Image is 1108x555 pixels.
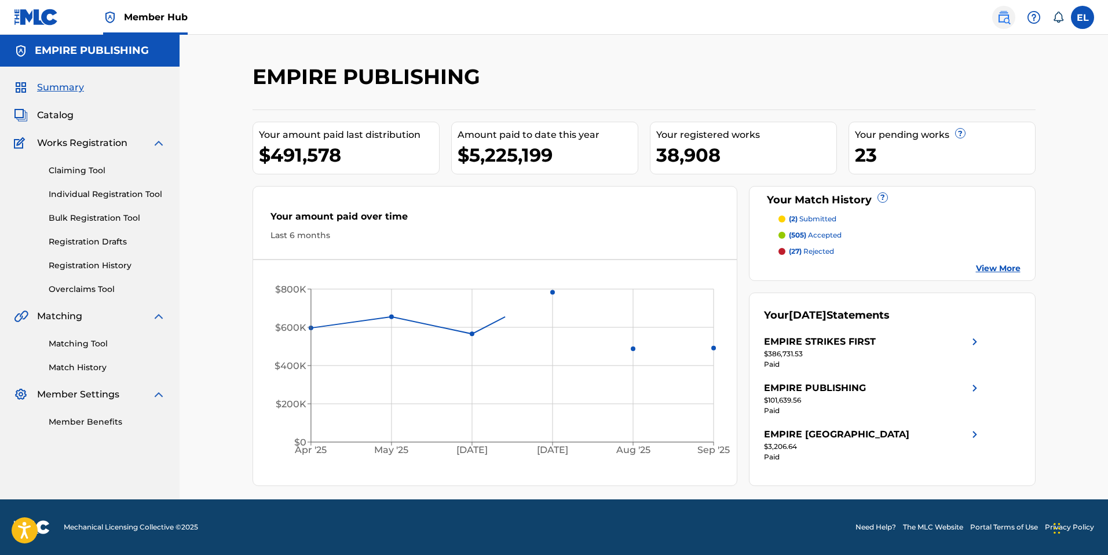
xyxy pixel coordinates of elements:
[37,388,119,401] span: Member Settings
[259,128,439,142] div: Your amount paid last distribution
[37,108,74,122] span: Catalog
[49,416,166,428] a: Member Benefits
[764,428,982,462] a: EMPIRE [GEOGRAPHIC_DATA]right chevron icon$3,206.64Paid
[14,81,84,94] a: SummarySummary
[49,338,166,350] a: Matching Tool
[49,260,166,272] a: Registration History
[14,108,28,122] img: Catalog
[1027,10,1041,24] img: help
[35,44,149,57] h5: EMPIRE PUBLISHING
[789,247,802,255] span: (27)
[14,388,28,401] img: Member Settings
[37,309,82,323] span: Matching
[1071,6,1094,29] div: User Menu
[616,445,650,456] tspan: Aug '25
[855,522,896,532] a: Need Help?
[764,308,890,323] div: Your Statements
[14,81,28,94] img: Summary
[778,214,1021,224] a: (2) submitted
[14,136,29,150] img: Works Registration
[764,452,982,462] div: Paid
[764,441,982,452] div: $3,206.64
[456,445,488,456] tspan: [DATE]
[103,10,117,24] img: Top Rightsholder
[764,335,876,349] div: EMPIRE STRIKES FIRST
[764,406,982,416] div: Paid
[855,142,1035,168] div: 23
[976,262,1021,275] a: View More
[764,349,982,359] div: $386,731.53
[49,362,166,374] a: Match History
[789,246,834,257] p: rejected
[49,283,166,295] a: Overclaims Tool
[764,381,982,416] a: EMPIRE PUBLISHINGright chevron icon$101,639.56Paid
[968,335,982,349] img: right chevron icon
[124,10,188,24] span: Member Hub
[374,445,408,456] tspan: May '25
[275,322,306,333] tspan: $600K
[253,64,486,90] h2: EMPIRE PUBLISHING
[764,428,909,441] div: EMPIRE [GEOGRAPHIC_DATA]
[1052,12,1064,23] div: Notifications
[968,381,982,395] img: right chevron icon
[37,81,84,94] span: Summary
[14,108,74,122] a: CatalogCatalog
[14,520,50,534] img: logo
[275,284,306,295] tspan: $800K
[14,309,28,323] img: Matching
[294,445,327,456] tspan: Apr '25
[270,210,720,229] div: Your amount paid over time
[152,136,166,150] img: expand
[878,193,887,202] span: ?
[1050,499,1108,555] iframe: Chat Widget
[764,192,1021,208] div: Your Match History
[294,437,306,448] tspan: $0
[956,129,965,138] span: ?
[14,9,58,25] img: MLC Logo
[764,359,982,370] div: Paid
[259,142,439,168] div: $491,578
[789,230,842,240] p: accepted
[49,188,166,200] a: Individual Registration Tool
[14,44,28,58] img: Accounts
[458,142,638,168] div: $5,225,199
[270,229,720,242] div: Last 6 months
[1045,522,1094,532] a: Privacy Policy
[656,142,836,168] div: 38,908
[855,128,1035,142] div: Your pending works
[789,214,836,224] p: submitted
[789,231,806,239] span: (505)
[764,381,866,395] div: EMPIRE PUBLISHING
[64,522,198,532] span: Mechanical Licensing Collective © 2025
[764,335,982,370] a: EMPIRE STRIKES FIRSTright chevron icon$386,731.53Paid
[152,388,166,401] img: expand
[37,136,127,150] span: Works Registration
[656,128,836,142] div: Your registered works
[276,399,306,410] tspan: $200K
[778,230,1021,240] a: (505) accepted
[789,309,827,322] span: [DATE]
[778,246,1021,257] a: (27) rejected
[152,309,166,323] img: expand
[275,360,306,371] tspan: $400K
[764,395,982,406] div: $101,639.56
[537,445,568,456] tspan: [DATE]
[697,445,730,456] tspan: Sep '25
[458,128,638,142] div: Amount paid to date this year
[1054,511,1061,546] div: Drag
[49,236,166,248] a: Registration Drafts
[992,6,1015,29] a: Public Search
[49,212,166,224] a: Bulk Registration Tool
[970,522,1038,532] a: Portal Terms of Use
[789,214,798,223] span: (2)
[1022,6,1045,29] div: Help
[903,522,963,532] a: The MLC Website
[997,10,1011,24] img: search
[968,428,982,441] img: right chevron icon
[49,165,166,177] a: Claiming Tool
